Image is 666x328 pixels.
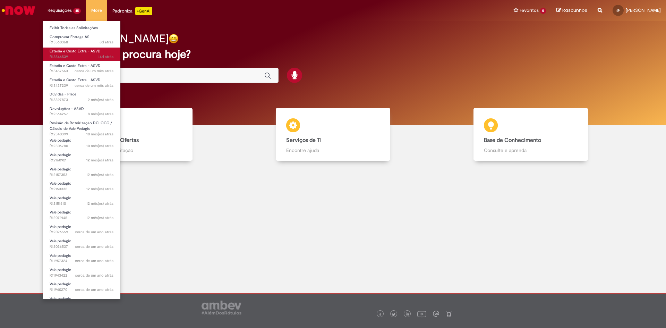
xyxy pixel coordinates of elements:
span: Vale pedágio [50,138,71,143]
span: 10 mês(es) atrás [86,132,113,137]
span: R12079145 [50,215,113,221]
a: Aberto R11957324 : Vale pedágio [43,252,120,265]
span: R13560368 [50,40,113,45]
img: logo_footer_ambev_rotulo_gray.png [202,301,241,314]
a: Aberto R12153332 : Vale pedágio [43,180,120,193]
span: Estadia e Custo Extra - ASVD [50,77,101,83]
span: R12026537 [50,244,113,250]
a: Aberto R12340399 : Revisão de Roteirização DCLOGG / Cálculo de Vale Pedágio [43,119,120,134]
span: More [91,7,102,14]
time: 11/08/2025 15:30:10 [88,97,113,102]
span: R12153332 [50,186,113,192]
p: Encontre ajuda [286,147,380,154]
span: 8d atrás [100,40,113,45]
time: 29/08/2024 15:50:02 [75,287,113,292]
a: Aberto R12026559 : Vale pedágio [43,223,120,236]
span: Estadia e Custo Extra - ASVD [50,63,101,68]
a: Aberto R12026537 : Vale pedágio [43,237,120,250]
img: logo_footer_facebook.png [378,313,382,316]
span: R12306780 [50,143,113,149]
time: 22/01/2025 19:28:31 [88,111,113,117]
a: Aberto R12564257 : Devoluções - ASVD [43,105,120,118]
img: happy-face.png [169,34,179,44]
a: Aberto R11943422 : Vale pedágio [43,266,120,279]
span: Comprovar Entrega AS [50,34,89,40]
span: R12564257 [50,111,113,117]
time: 18/10/2024 08:47:10 [86,172,113,177]
span: 10 mês(es) atrás [86,143,113,149]
span: Estadia e Custo Extra - ASVD [50,49,101,54]
time: 30/08/2024 11:21:14 [75,273,113,278]
span: 2 mês(es) atrás [88,97,113,102]
span: R12340399 [50,132,113,137]
span: Vale pedágio [50,152,71,158]
span: cerca de um mês atrás [75,83,113,88]
span: Vale pedágio [50,210,71,215]
span: R13397873 [50,97,113,103]
a: Aberto R11940270 : Vale pedágio [43,280,120,293]
span: Vale pedágio [50,224,71,229]
span: 12 mês(es) atrás [86,172,113,177]
span: cerca de um ano atrás [75,258,113,263]
span: R12151610 [50,201,113,207]
a: Exibir Todas as Solicitações [43,24,120,32]
span: Devoluções - ASVD [50,106,84,111]
ul: Requisições [42,21,121,300]
time: 23/09/2025 16:47:29 [100,40,113,45]
span: R13457563 [50,68,113,74]
a: Rascunhos [556,7,587,14]
span: [PERSON_NAME] [626,7,661,13]
span: 12 mês(es) atrás [86,201,113,206]
a: Aberto R13397873 : Dúvidas - Price [43,91,120,103]
span: Requisições [48,7,72,14]
span: R13437239 [50,83,113,89]
p: Consulte e aprenda [484,147,578,154]
span: R12026559 [50,229,113,235]
span: 5 [540,8,546,14]
time: 04/09/2024 08:25:21 [75,258,113,263]
a: Aberto R12079145 : Vale pedágio [43,209,120,221]
span: cerca de um ano atrás [75,287,113,292]
span: Vale pedágio [50,195,71,201]
span: cerca de um ano atrás [75,273,113,278]
time: 19/10/2024 09:38:31 [86,158,113,163]
span: 12 mês(es) atrás [86,158,113,163]
a: Aberto R13457563 : Estadia e Custo Extra - ASVD [43,62,120,75]
a: Aberto R12306780 : Vale pedágio [43,137,120,150]
time: 21/08/2025 16:02:03 [75,83,113,88]
span: R12160921 [50,158,113,163]
span: Vale pedágio [50,238,71,244]
img: logo_footer_naosei.png [446,311,452,317]
time: 28/08/2025 12:23:51 [75,68,113,74]
a: Catálogo de Ofertas Abra uma solicitação [36,108,234,161]
h2: O que você procura hoje? [60,48,606,60]
span: cerca de um mês atrás [75,68,113,74]
b: Catálogo de Ofertas [88,137,139,144]
span: 8 mês(es) atrás [88,111,113,117]
img: logo_footer_workplace.png [433,311,439,317]
span: Rascunhos [562,7,587,14]
span: R11957324 [50,258,113,264]
time: 29/11/2024 17:08:17 [86,132,113,137]
div: Padroniza [112,7,152,15]
time: 17/09/2024 15:08:29 [75,229,113,235]
time: 17/10/2024 09:07:27 [86,186,113,192]
span: 45 [73,8,81,14]
a: Aberto R13560368 : Comprovar Entrega AS [43,33,120,46]
span: R11943422 [50,273,113,278]
img: logo_footer_linkedin.png [406,312,409,317]
span: Vale pedágio [50,181,71,186]
time: 18/09/2025 11:08:44 [98,54,113,59]
img: logo_footer_youtube.png [417,309,426,318]
span: cerca de um ano atrás [75,244,113,249]
a: Serviços de TI Encontre ajuda [234,108,432,161]
p: +GenAi [135,7,152,15]
a: Aberto R11940128 : Vale pedágio [43,295,120,308]
span: Favoritos [520,7,539,14]
time: 21/11/2024 09:28:55 [86,143,113,149]
span: 12 mês(es) atrás [86,186,113,192]
time: 16/10/2024 16:07:12 [86,201,113,206]
time: 17/09/2024 15:04:24 [75,244,113,249]
a: Aberto R12151610 : Vale pedágio [43,194,120,207]
span: 14d atrás [98,54,113,59]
